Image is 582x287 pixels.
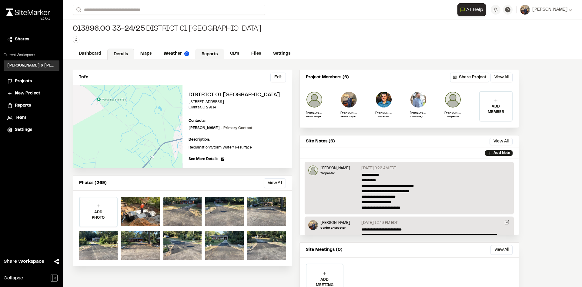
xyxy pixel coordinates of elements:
[80,210,117,220] p: ADD PHOTO
[444,111,461,115] p: [PERSON_NAME]
[6,16,50,22] div: Oh geez...please don't...
[466,6,483,13] span: AI Help
[270,73,286,82] button: Edit
[320,226,350,230] p: Senior Inspector
[306,74,349,81] p: Project Members (6)
[361,220,398,226] p: [DATE] 12:43 PM EDT
[264,178,286,188] button: View All
[444,91,461,108] img: Jeb Crews
[7,114,56,121] a: Team
[520,5,572,15] button: [PERSON_NAME]
[410,115,427,119] p: Associate, CEI
[306,111,323,115] p: [PERSON_NAME] III
[158,48,195,60] a: Weather
[4,275,23,282] span: Collapse
[189,105,286,110] p: Olanta , SC 29114
[306,115,323,119] p: Senior Inspector
[490,245,513,255] button: View All
[340,115,357,119] p: Senior Inspector
[184,51,189,56] img: precipai.png
[189,145,286,150] p: Reclamation/Storm Water/ Resurface
[410,111,427,115] p: [PERSON_NAME] [PERSON_NAME], PE, PMP
[15,114,26,121] span: Team
[7,90,56,97] a: New Project
[4,53,59,58] p: Current Workspace
[224,48,245,60] a: CD's
[189,99,286,105] p: [STREET_ADDRESS]
[15,127,32,133] span: Settings
[450,73,489,82] button: Share Project
[306,138,335,145] p: Site Notes (6)
[4,258,44,265] span: Share Workspace
[490,73,513,82] button: View All
[520,5,530,15] img: User
[79,180,107,186] p: Photos (269)
[7,36,56,43] a: Shares
[73,24,145,34] span: 013896.00 33-24/25
[410,91,427,108] img: J. Mike Simpson Jr., PE, PMP
[15,90,40,97] span: New Project
[189,91,286,99] h2: District 01 [GEOGRAPHIC_DATA]
[189,137,286,142] p: Description:
[340,111,357,115] p: [PERSON_NAME]
[267,48,296,60] a: Settings
[15,36,29,43] span: Shares
[7,63,56,68] h3: [PERSON_NAME] & [PERSON_NAME] Inc.
[361,166,396,171] p: [DATE] 9:22 AM EDT
[493,150,510,156] p: Add Note
[189,118,206,124] p: Contacts:
[6,9,50,16] img: rebrand.png
[79,74,88,81] p: Info
[15,102,31,109] span: Reports
[457,3,488,16] div: Open AI Assistant
[457,3,486,16] button: Open AI Assistant
[306,91,323,108] img: Glenn David Smoak III
[7,78,56,85] a: Projects
[490,138,513,145] button: View All
[189,156,218,162] span: See More Details
[444,115,461,119] p: Inspector
[7,127,56,133] a: Settings
[308,166,318,175] img: Darby Boykin
[7,102,56,109] a: Reports
[73,24,261,34] div: District 01 [GEOGRAPHIC_DATA]
[15,78,32,85] span: Projects
[107,49,134,60] a: Details
[134,48,158,60] a: Maps
[189,125,253,131] p: [PERSON_NAME]
[320,171,350,176] p: Inspector
[73,5,84,15] button: Search
[73,48,107,60] a: Dashboard
[532,6,567,13] span: [PERSON_NAME]
[308,220,318,230] img: David W Hyatt
[195,49,224,60] a: Reports
[245,48,267,60] a: Files
[306,247,343,253] p: Site Meetings (0)
[375,111,392,115] p: [PERSON_NAME]
[340,91,357,108] img: David W Hyatt
[375,91,392,108] img: Phillip Harrington
[73,36,79,43] button: Edit Tags
[480,104,512,115] p: ADD MEMBER
[320,220,350,226] p: [PERSON_NAME]
[375,115,392,119] p: Inspector
[221,127,253,130] span: - Primary Contact
[320,166,350,171] p: [PERSON_NAME]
